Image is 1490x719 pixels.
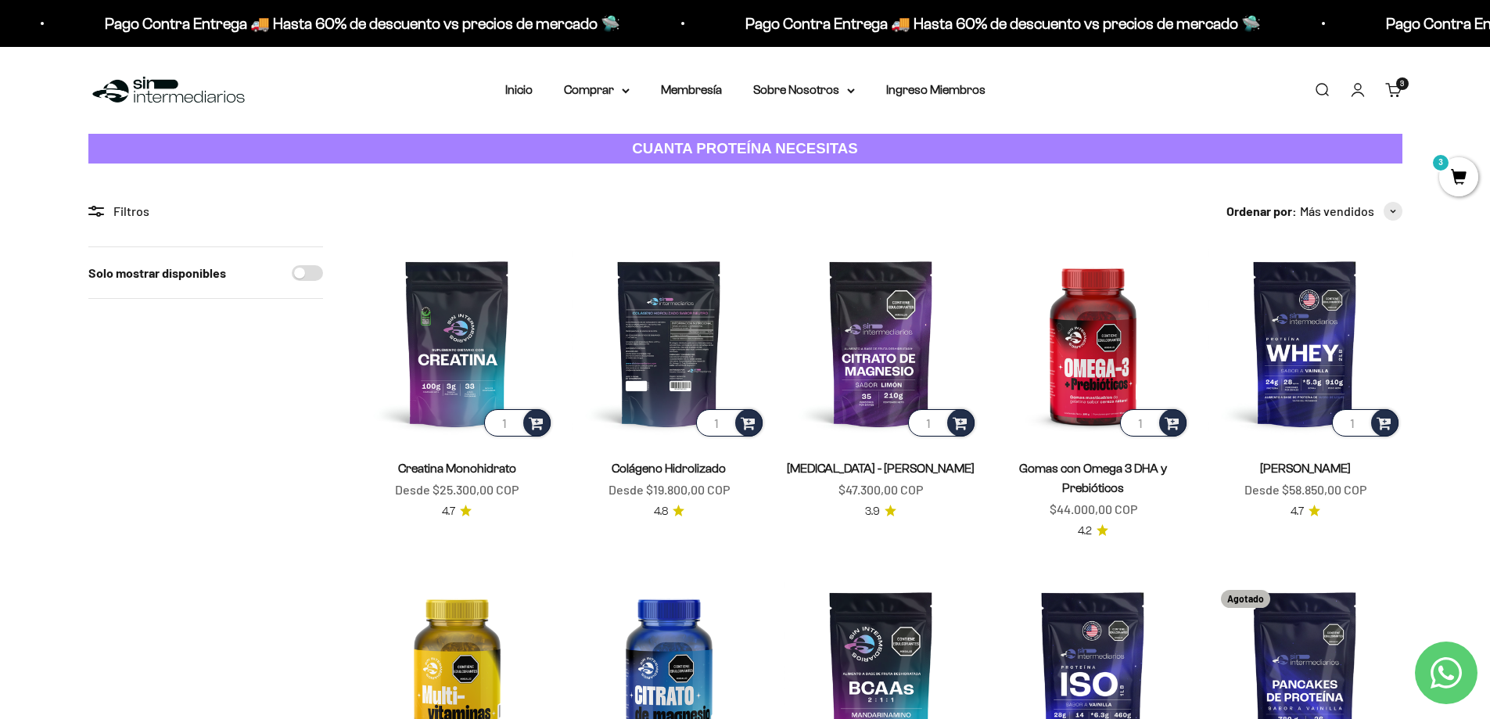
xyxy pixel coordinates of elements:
[609,480,730,500] sale-price: Desde $19.800,00 COP
[1291,503,1320,520] a: 4.74.7 de 5.0 estrellas
[398,462,516,475] a: Creatina Monohidrato
[564,80,630,100] summary: Comprar
[612,462,726,475] a: Colágeno Hidrolizado
[1300,201,1402,221] button: Más vendidos
[661,83,722,96] a: Membresía
[787,462,975,475] a: [MEDICAL_DATA] - [PERSON_NAME]
[708,11,1223,36] p: Pago Contra Entrega 🚚 Hasta 60% de descuento vs precios de mercado 🛸
[573,246,766,440] img: Colágeno Hidrolizado
[1291,503,1304,520] span: 4.7
[505,83,533,96] a: Inicio
[1244,480,1366,500] sale-price: Desde $58.850,00 COP
[1260,462,1351,475] a: [PERSON_NAME]
[865,503,896,520] a: 3.93.9 de 5.0 estrellas
[1300,201,1374,221] span: Más vendidos
[88,263,226,283] label: Solo mostrar disponibles
[1019,462,1167,494] a: Gomas con Omega 3 DHA y Prebióticos
[838,480,923,500] sale-price: $47.300,00 COP
[67,11,583,36] p: Pago Contra Entrega 🚚 Hasta 60% de descuento vs precios de mercado 🛸
[1078,523,1092,540] span: 4.2
[88,201,323,221] div: Filtros
[1050,499,1137,519] sale-price: $44.000,00 COP
[442,503,472,520] a: 4.74.7 de 5.0 estrellas
[395,480,519,500] sale-price: Desde $25.300,00 COP
[1431,153,1450,172] mark: 3
[654,503,668,520] span: 4.8
[1439,170,1478,187] a: 3
[753,80,855,100] summary: Sobre Nosotros
[442,503,455,520] span: 4.7
[1078,523,1108,540] a: 4.24.2 de 5.0 estrellas
[865,503,880,520] span: 3.9
[632,140,858,156] strong: CUANTA PROTEÍNA NECESITAS
[1400,80,1404,88] span: 3
[654,503,684,520] a: 4.84.8 de 5.0 estrellas
[1226,201,1297,221] span: Ordenar por:
[886,83,986,96] a: Ingreso Miembros
[88,134,1402,164] a: CUANTA PROTEÍNA NECESITAS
